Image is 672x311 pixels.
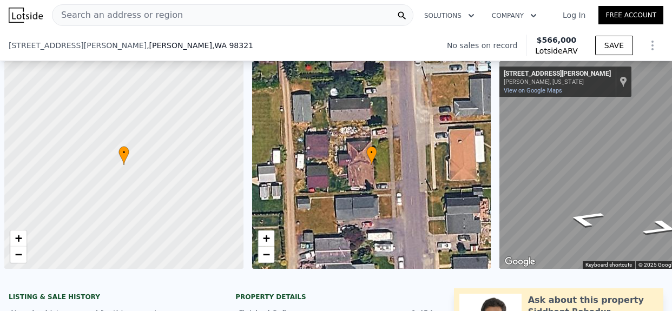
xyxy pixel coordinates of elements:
div: LISTING & SALE HISTORY [9,293,209,303]
span: • [118,148,129,157]
div: Property details [235,293,436,301]
a: Free Account [598,6,663,24]
a: Open this area in Google Maps (opens a new window) [502,255,538,269]
span: [STREET_ADDRESS][PERSON_NAME] [9,40,147,51]
span: + [15,231,22,245]
span: Lotside ARV [535,45,577,56]
a: Log In [550,10,598,21]
a: Zoom out [258,247,274,263]
div: No sales on record [447,40,526,51]
span: + [262,231,269,245]
div: [PERSON_NAME], [US_STATE] [504,78,611,85]
div: Ask about this property [528,294,644,307]
button: Show Options [642,35,663,56]
a: Zoom out [10,247,27,263]
div: [STREET_ADDRESS][PERSON_NAME] [504,70,611,78]
span: • [366,148,377,157]
div: • [118,146,129,165]
div: • [366,146,377,165]
img: Google [502,255,538,269]
span: $566,000 [537,36,577,44]
span: Search an address or region [52,9,183,22]
path: Go South, Perkins St [551,206,620,231]
img: Lotside [9,8,43,23]
a: View on Google Maps [504,87,562,94]
span: − [15,248,22,261]
span: − [262,248,269,261]
button: Company [483,6,545,25]
button: SAVE [595,36,633,55]
button: Solutions [416,6,483,25]
a: Show location on map [620,76,627,88]
a: Zoom in [258,230,274,247]
span: , [PERSON_NAME] [147,40,253,51]
button: Keyboard shortcuts [585,261,632,269]
span: , WA 98321 [212,41,253,50]
a: Zoom in [10,230,27,247]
